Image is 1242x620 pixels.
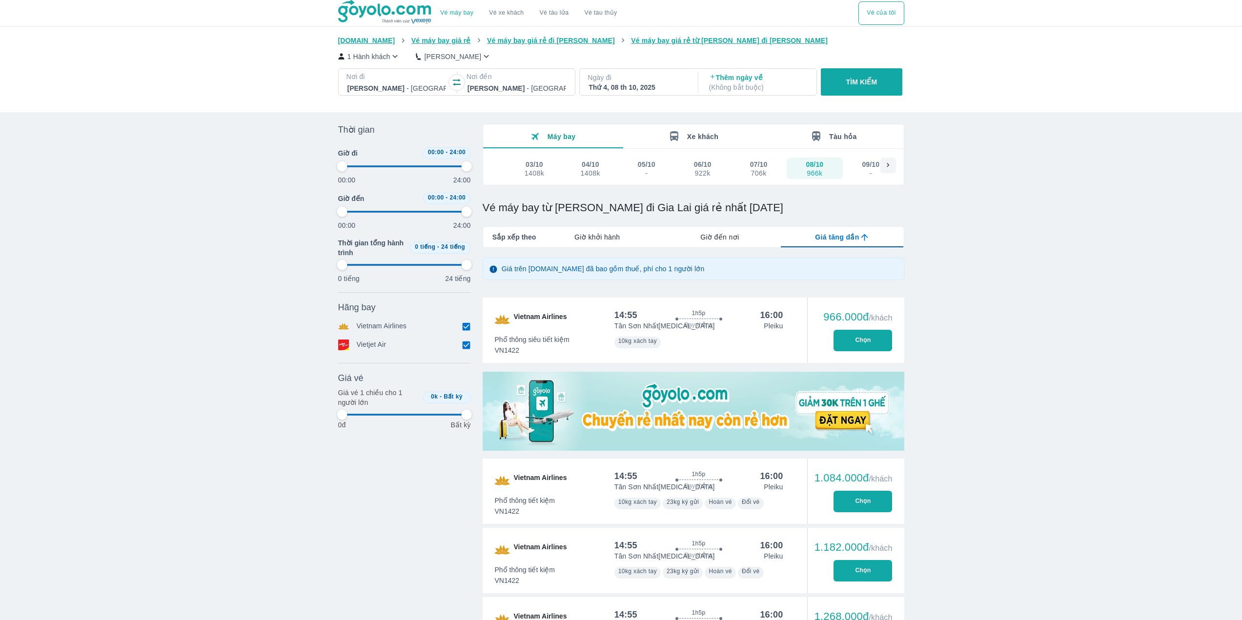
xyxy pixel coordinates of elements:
span: - [440,393,442,400]
p: Nơi đến [467,72,567,81]
p: Tân Sơn Nhất [MEDICAL_DATA] [614,551,715,561]
p: Tân Sơn Nhất [MEDICAL_DATA] [614,482,715,492]
span: 1h5p [692,540,705,547]
span: - [437,243,439,250]
span: Thời gian [338,124,375,136]
span: Máy bay [548,133,576,140]
span: Vietnam Airlines [514,542,567,558]
div: 05/10 [638,160,655,169]
span: 23kg ký gửi [667,568,699,575]
button: Chọn [834,560,892,581]
span: Phổ thông tiết kiệm [495,565,555,575]
p: 24:00 [453,220,471,230]
p: 1 Hành khách [347,52,390,61]
a: Vé tàu lửa [532,1,577,25]
span: Bất kỳ [444,393,463,400]
div: 04/10 [582,160,599,169]
p: Tân Sơn Nhất [MEDICAL_DATA] [614,321,715,331]
div: choose transportation mode [858,1,904,25]
div: 16:00 [760,309,783,321]
span: Vé máy bay giá rẻ đi [PERSON_NAME] [487,37,615,44]
p: Vietjet Air [357,340,387,350]
div: 08/10 [806,160,824,169]
div: 706k [751,169,767,177]
div: - [862,169,879,177]
p: Nơi đi [346,72,447,81]
p: [PERSON_NAME] [424,52,481,61]
span: 24 tiếng [441,243,465,250]
div: 09/10 [862,160,879,169]
span: Giá tăng dần [815,232,859,242]
span: [DOMAIN_NAME] [338,37,395,44]
p: Pleiku [764,321,783,331]
span: Hoàn vé [709,499,732,505]
div: 16:00 [760,470,783,482]
button: [PERSON_NAME] [416,51,491,61]
span: Đổi vé [742,568,760,575]
p: Pleiku [764,551,783,561]
span: Giờ đến nơi [700,232,739,242]
span: 0 tiếng [415,243,435,250]
button: Chọn [834,491,892,512]
p: Pleiku [764,482,783,492]
div: - [638,169,655,177]
div: 07/10 [750,160,768,169]
span: 00:00 [428,194,444,201]
div: 14:55 [614,470,637,482]
span: VN1422 [495,506,555,516]
span: Giờ đến [338,194,365,203]
span: Hoàn vé [709,568,732,575]
span: Phổ thông siêu tiết kiệm [495,335,570,344]
a: Vé máy bay [440,9,473,17]
p: 00:00 [338,220,356,230]
div: 1.084.000đ [814,472,893,484]
div: 16:00 [760,540,783,551]
p: Bất kỳ [450,420,470,430]
img: VN [494,542,510,558]
div: 922k [694,169,711,177]
button: TÌM KIẾM [821,68,902,96]
p: ( Không bắt buộc ) [709,82,808,92]
span: 24:00 [449,194,466,201]
span: 0k [431,393,438,400]
span: 24:00 [449,149,466,156]
span: 10kg xách tay [618,499,657,505]
span: 1h5p [692,609,705,617]
span: Hãng bay [338,301,376,313]
span: Giá vé [338,372,364,384]
span: Vé máy bay giá rẻ từ [PERSON_NAME] đi [PERSON_NAME] [631,37,828,44]
div: 03/10 [526,160,543,169]
span: 1h5p [692,470,705,478]
h1: Vé máy bay từ [PERSON_NAME] đi Gia Lai giá rẻ nhất [DATE] [483,201,904,215]
span: Vé máy bay giá rẻ [411,37,471,44]
div: scrollable day and price [507,158,880,179]
div: 966.000đ [823,311,892,323]
span: 10kg xách tay [618,568,657,575]
span: /khách [869,475,892,483]
p: 0đ [338,420,346,430]
span: - [446,149,448,156]
p: Ngày đi [588,73,688,82]
span: /khách [869,544,892,552]
div: 1408k [581,169,600,177]
div: Thứ 4, 08 th 10, 2025 [589,82,687,92]
a: Vé xe khách [489,9,524,17]
div: choose transportation mode [432,1,625,25]
span: 10kg xách tay [618,338,657,344]
p: 0 tiếng [338,274,360,283]
span: Thời gian tổng hành trình [338,238,406,258]
img: VN [494,312,510,327]
p: 00:00 [338,175,356,185]
p: Giá trên [DOMAIN_NAME] đã bao gồm thuế, phí cho 1 người lớn [502,264,705,274]
span: Đổi vé [742,499,760,505]
img: media-0 [483,372,904,451]
span: VN1422 [495,576,555,585]
img: VN [494,473,510,488]
span: 23kg ký gửi [667,499,699,505]
button: Chọn [834,330,892,351]
span: Tàu hỏa [829,133,857,140]
div: 14:55 [614,540,637,551]
button: Vé của tôi [858,1,904,25]
span: Phổ thông tiết kiệm [495,496,555,505]
span: Xe khách [687,133,718,140]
